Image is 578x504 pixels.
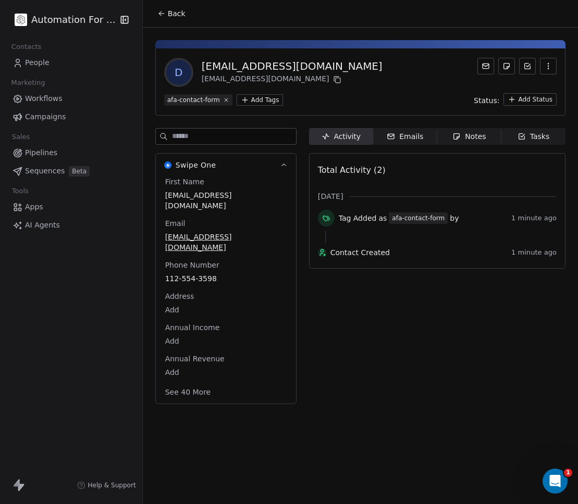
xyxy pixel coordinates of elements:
button: Add Tags [237,94,284,106]
a: People [8,54,134,71]
a: AI Agents [8,217,134,234]
span: Workflows [25,93,63,104]
span: Tools [7,183,33,199]
span: Swipe One [176,160,216,170]
span: First Name [163,177,206,187]
span: Beta [69,166,90,177]
button: Add Status [503,93,557,106]
span: AI Agents [25,220,60,231]
div: afa-contact-form [392,213,445,223]
div: [EMAIL_ADDRESS][DOMAIN_NAME] [202,73,383,86]
button: Swipe OneSwipe One [156,154,296,177]
span: Contacts [7,39,46,55]
span: 1 minute ago [511,248,557,257]
a: Campaigns [8,108,134,125]
span: Contact Created [330,247,507,258]
span: Add [165,367,287,377]
span: by [450,213,459,223]
span: Annual Income [163,322,222,333]
span: 1 [564,469,572,477]
span: People [25,57,50,68]
div: Emails [387,131,423,142]
span: Phone Number [163,260,222,270]
span: Email [163,218,188,229]
span: Total Activity (2) [318,165,386,175]
span: Sales [7,129,34,145]
span: d [166,60,191,85]
span: [EMAIL_ADDRESS][DOMAIN_NAME] [165,232,287,253]
span: 1 minute ago [511,214,557,222]
a: Workflows [8,90,134,107]
div: afa-contact-form [167,95,220,105]
span: Pipelines [25,147,57,158]
span: Campaigns [25,111,66,122]
iframe: Intercom live chat [543,469,568,494]
a: SequencesBeta [8,162,134,180]
span: [DATE] [318,191,343,201]
div: Tasks [518,131,550,142]
span: Automation For Agencies [31,13,117,27]
button: Back [151,4,192,23]
span: Help & Support [88,481,136,489]
button: See 40 More [159,383,217,401]
img: Swipe One [164,161,171,169]
img: black.png [15,14,27,26]
span: Apps [25,201,43,212]
span: Add [165,305,287,315]
button: Automation For Agencies [13,11,113,29]
span: Address [163,291,196,301]
div: Swipe OneSwipe One [156,177,296,404]
span: Tag Added [339,213,377,223]
span: 112-554-3598 [165,273,287,284]
span: [EMAIL_ADDRESS][DOMAIN_NAME] [165,190,287,211]
span: Back [168,8,186,19]
span: Marketing [7,75,50,91]
span: Add [165,336,287,346]
a: Apps [8,198,134,216]
a: Pipelines [8,144,134,161]
span: as [378,213,387,223]
span: Sequences [25,166,65,177]
span: Annual Revenue [163,354,227,364]
div: Notes [452,131,486,142]
a: Help & Support [77,481,136,489]
div: [EMAIL_ADDRESS][DOMAIN_NAME] [202,59,383,73]
span: Status: [474,95,499,106]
